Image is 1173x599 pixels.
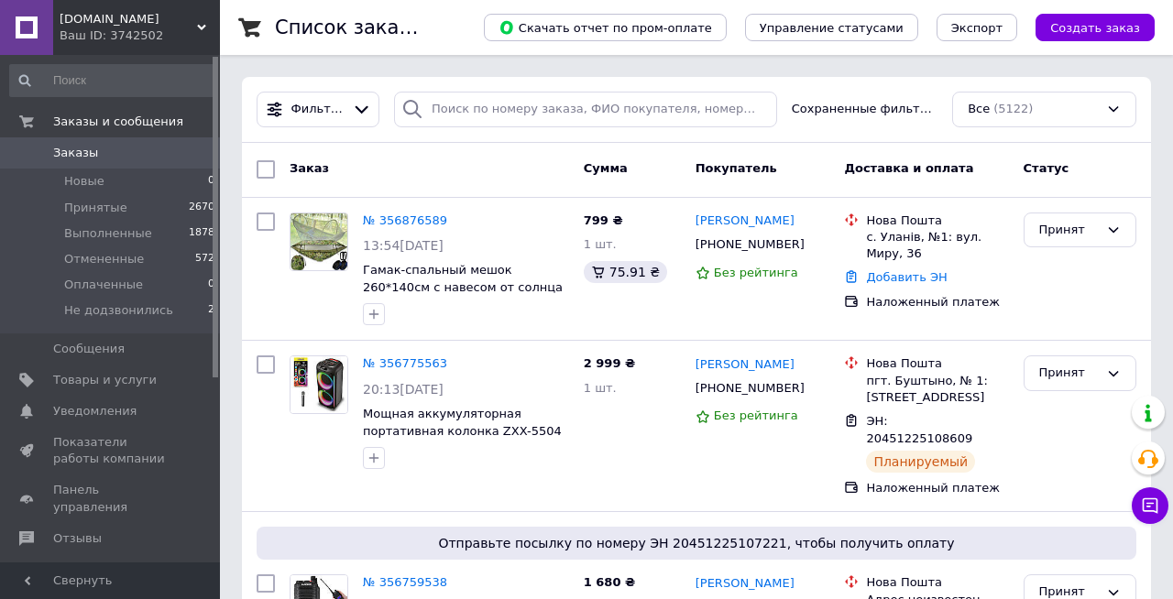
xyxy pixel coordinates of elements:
span: Все [968,101,990,118]
span: ЭН: 20451225108609 [866,414,972,445]
span: Отзывы [53,530,102,547]
a: № 356759538 [363,575,447,589]
a: Создать заказ [1017,20,1155,34]
a: Фото товару [290,355,348,414]
div: Планируемый [866,451,975,473]
span: Панель управления [53,482,170,515]
span: Отправьте посылку по номеру ЭН 20451225107221, чтобы получить оплату [264,534,1129,552]
a: № 356775563 [363,356,447,370]
div: Нова Пошта [866,212,1008,229]
span: Заказ [290,161,329,175]
span: 1 шт. [584,237,617,251]
input: Поиск [9,64,216,97]
span: Экспорт [951,21,1003,35]
span: Доставка и оплата [844,161,973,175]
a: [PERSON_NAME] [696,575,795,593]
button: Экспорт [937,14,1017,41]
button: Управление статусами [745,14,918,41]
span: 799 ₴ [584,213,623,227]
span: 1878 [189,225,214,242]
span: Управление статусами [760,21,904,35]
input: Поиск по номеру заказа, ФИО покупателя, номеру телефона, Email, номеру накладной [394,92,777,127]
div: Принят [1039,364,1099,383]
span: Оплаченные [64,277,143,293]
div: Ваш ID: 3742502 [60,27,220,44]
span: 0 [208,173,214,190]
span: 1 680 ₴ [584,575,635,589]
span: Заказы и сообщения [53,114,183,130]
span: Без рейтинга [714,266,798,279]
button: Чат с покупателем [1132,487,1168,524]
div: Наложенный платеж [866,480,1008,496]
span: 0 [208,277,214,293]
span: Уведомления [53,403,137,419]
div: [PHONE_NUMBER] [692,233,808,256]
span: 2 [208,302,214,319]
button: Скачать отчет по пром-оплате [484,14,727,41]
span: 2 999 ₴ [584,356,635,370]
span: 572 [195,251,214,267]
div: пгт. Буштыно, № 1: [STREET_ADDRESS] [866,373,1008,406]
span: Покупатели [53,561,128,578]
span: Сумма [584,161,628,175]
span: Новые [64,173,104,190]
span: 2670 [189,200,214,216]
span: Сообщения [53,341,125,357]
span: Товары и услуги [53,372,157,388]
span: Заказы [53,145,98,161]
a: № 356876589 [363,213,447,227]
div: 75.91 ₴ [584,261,667,283]
span: Скачать отчет по пром-оплате [499,19,712,36]
a: [PERSON_NAME] [696,356,795,374]
span: 1 шт. [584,381,617,395]
img: Фото товару [291,356,347,413]
div: [PHONE_NUMBER] [692,376,808,400]
span: Не додзвонились [64,302,173,319]
span: Выполненные [64,225,152,242]
span: Отмененные [64,251,144,267]
span: tehno-shop.vn.ua [60,11,197,27]
div: Наложенный платеж [866,294,1008,310]
a: [PERSON_NAME] [696,212,795,230]
button: Создать заказ [1036,14,1155,41]
h1: Список заказов [275,16,433,38]
span: Сохраненные фильтры: [792,101,937,118]
span: Принятые [64,200,127,216]
span: (5122) [993,102,1033,115]
span: Создать заказ [1050,21,1140,35]
a: Добавить ЭН [866,270,947,284]
div: Нова Пошта [866,574,1008,591]
span: 20:13[DATE] [363,382,444,397]
a: Фото товару [290,212,348,271]
span: 13:54[DATE] [363,238,444,253]
a: Мощная аккумуляторная портативная колонка ZXX-5504 с микрофоном LED-подсветка Переносная аудиосис... [363,407,562,472]
span: Фильтры [291,101,345,118]
span: Показатели работы компании [53,434,170,467]
div: с. Уланів, №1: вул. Миру, 36 [866,229,1008,262]
span: Покупатель [696,161,777,175]
div: Нова Пошта [866,355,1008,372]
a: Гамак-спальный мешок 260*140см с навесом от солнца и дождя + москитная сетка Пиксель [363,263,563,328]
span: Статус [1024,161,1069,175]
img: Фото товару [291,213,347,270]
div: Принят [1039,221,1099,240]
span: Без рейтинга [714,408,798,422]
